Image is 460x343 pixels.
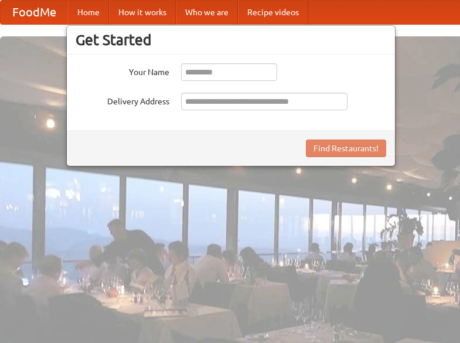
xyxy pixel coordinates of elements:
[238,1,308,24] a: Recipe videos
[76,63,169,78] label: Your Name
[176,1,238,24] a: Who we are
[109,1,176,24] a: How it works
[76,93,169,107] label: Delivery Address
[1,1,68,24] a: FoodMe
[306,140,386,157] button: Find Restaurants!
[68,1,109,24] a: Home
[76,31,386,49] h3: Get Started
